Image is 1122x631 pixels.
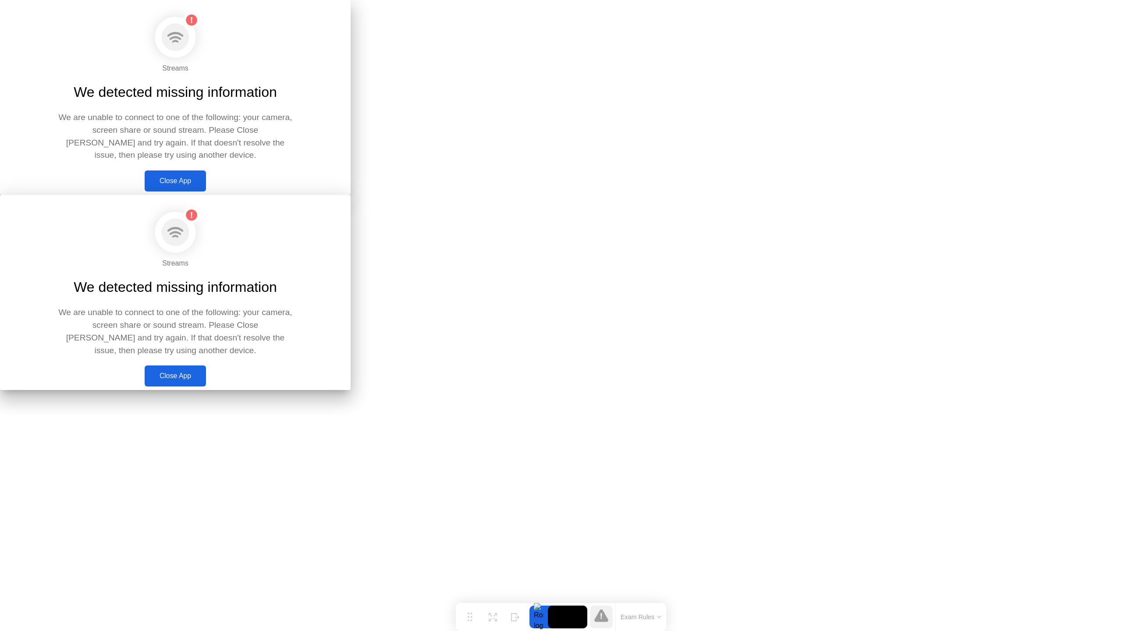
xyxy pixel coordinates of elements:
div: We are unable to connect to one of the following: your camera, screen share or sound stream. Plea... [58,306,292,357]
div: We are unable to connect to one of the following: your camera, screen share or sound stream. Plea... [58,111,292,162]
div: Streams [162,63,188,74]
button: Close App [145,365,206,386]
div: Close App [147,372,203,380]
div: We detected missing information [74,82,277,103]
div: Streams [162,258,188,269]
button: Close App [145,170,206,191]
div: We detected missing information [74,277,277,298]
button: Exam Rules [618,613,664,621]
div: Close App [147,177,203,185]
